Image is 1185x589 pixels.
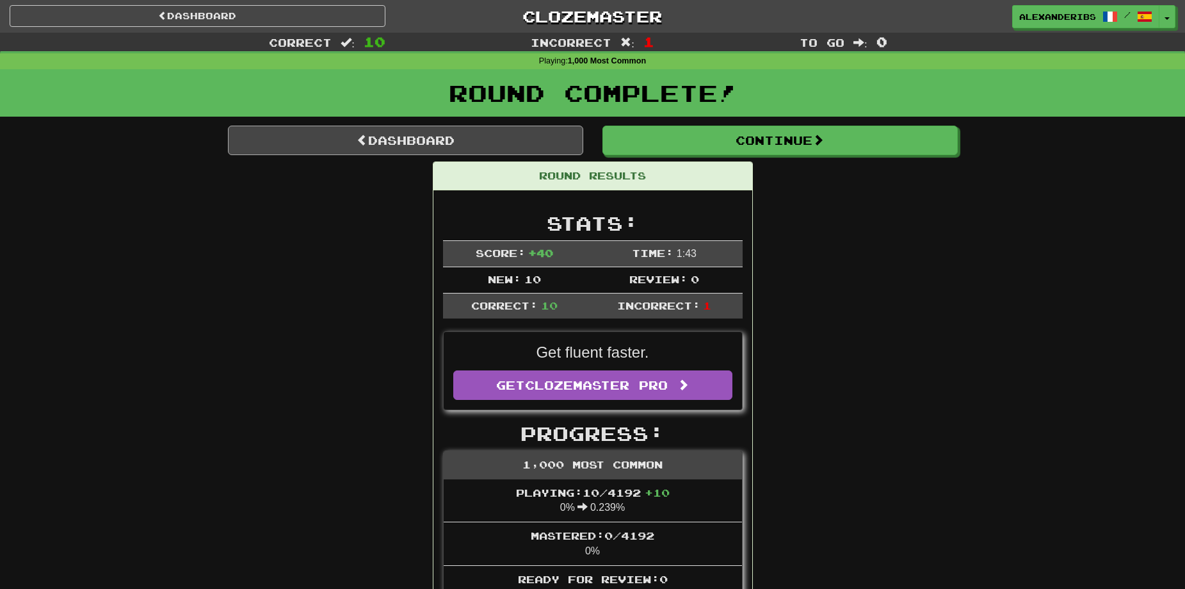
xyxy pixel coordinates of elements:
[876,34,887,49] span: 0
[443,423,743,444] h2: Progress:
[541,299,558,311] span: 10
[620,37,634,48] span: :
[364,34,385,49] span: 10
[800,36,844,49] span: To go
[341,37,355,48] span: :
[471,299,538,311] span: Correct:
[1019,11,1096,22] span: alexanderibs
[453,370,732,400] a: GetClozemaster Pro
[677,248,697,259] span: 1 : 43
[476,247,526,259] span: Score:
[444,479,742,523] li: 0% 0.239%
[1012,5,1159,28] a: alexanderibs /
[568,56,646,65] strong: 1,000 Most Common
[443,213,743,234] h2: Stats:
[405,5,780,28] a: Clozemaster
[531,36,611,49] span: Incorrect
[444,451,742,479] div: 1,000 Most Common
[853,37,867,48] span: :
[531,529,654,542] span: Mastered: 0 / 4192
[632,247,673,259] span: Time:
[488,273,521,285] span: New:
[516,486,670,499] span: Playing: 10 / 4192
[228,126,583,155] a: Dashboard
[10,5,385,27] a: Dashboard
[269,36,332,49] span: Correct
[453,342,732,363] p: Get fluent faster.
[518,573,668,585] span: Ready for Review: 0
[703,299,711,311] span: 1
[525,378,668,392] span: Clozemaster Pro
[602,126,958,155] button: Continue
[645,486,670,499] span: + 10
[1124,10,1131,19] span: /
[617,299,700,311] span: Incorrect:
[691,273,699,285] span: 0
[524,273,541,285] span: 10
[528,247,553,259] span: + 40
[629,273,688,285] span: Review:
[433,162,752,190] div: Round Results
[444,522,742,566] li: 0%
[643,34,654,49] span: 1
[4,80,1181,106] h1: Round Complete!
